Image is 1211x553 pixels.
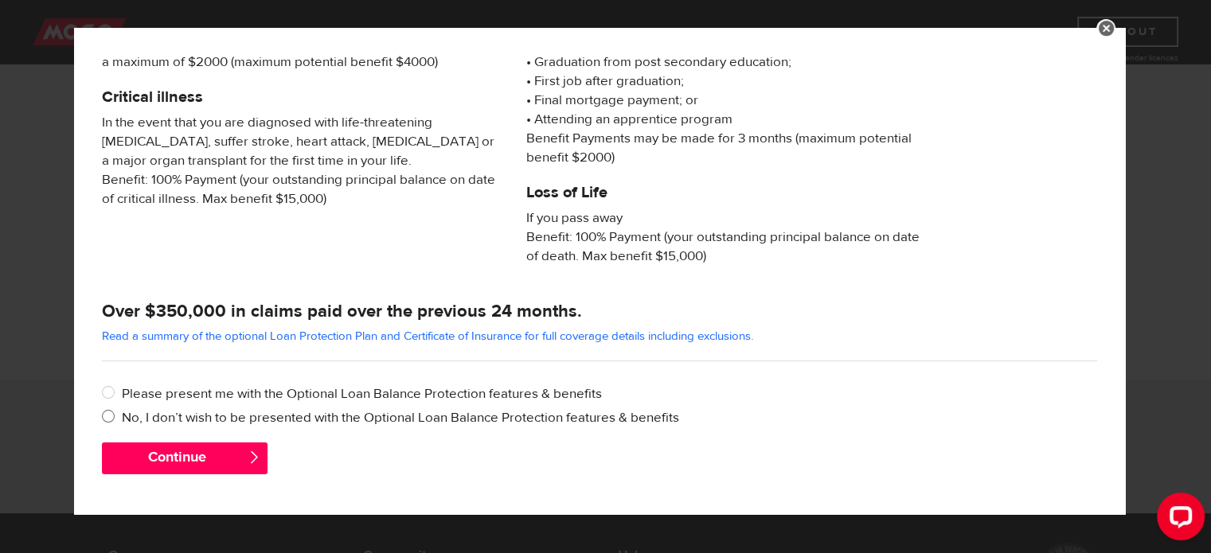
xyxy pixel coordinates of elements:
label: No, I don’t wish to be presented with the Optional Loan Balance Protection features & benefits [122,408,1097,427]
input: Please present me with the Optional Loan Balance Protection features & benefits [102,384,122,404]
h5: Loss of Life [526,183,927,202]
h4: Over $350,000 in claims paid over the previous 24 months. [102,300,1097,322]
a: Read a summary of the optional Loan Protection Plan and Certificate of Insurance for full coverag... [102,329,753,344]
span: In the event that you are diagnosed with life-threatening [MEDICAL_DATA], suffer stroke, heart at... [102,113,502,208]
iframe: LiveChat chat widget [1144,486,1211,553]
h5: Critical illness [102,88,502,107]
span: If you pass away Benefit: 100% Payment (your outstanding principal balance on date of death. Max ... [526,208,927,266]
button: Continue [102,442,268,474]
input: No, I don’t wish to be presented with the Optional Loan Balance Protection features & benefits [102,408,122,428]
span:  [248,450,261,464]
label: Please present me with the Optional Loan Balance Protection features & benefits [122,384,1097,403]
